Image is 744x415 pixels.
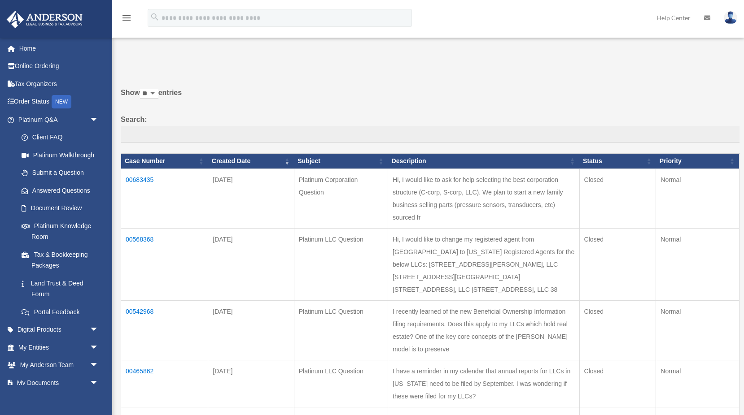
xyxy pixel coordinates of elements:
[121,86,740,108] label: Show entries
[388,229,580,301] td: Hi, I would like to change my registered agent from [GEOGRAPHIC_DATA] to [US_STATE] Registered Ag...
[90,356,108,375] span: arrow_drop_down
[13,199,108,217] a: Document Review
[579,169,656,229] td: Closed
[6,321,112,339] a: Digital Productsarrow_drop_down
[6,338,112,356] a: My Entitiesarrow_drop_down
[13,303,108,321] a: Portal Feedback
[6,93,112,111] a: Order StatusNEW
[208,169,294,229] td: [DATE]
[52,95,71,108] div: NEW
[388,301,580,360] td: I recently learned of the new Beneficial Ownership Information filing requirements. Does this app...
[121,126,740,143] input: Search:
[140,89,158,99] select: Showentries
[656,360,740,407] td: Normal
[6,39,112,57] a: Home
[294,154,388,169] th: Subject: activate to sort column ascending
[208,301,294,360] td: [DATE]
[724,11,737,24] img: User Pic
[294,301,388,360] td: Platinum LLC Question
[656,301,740,360] td: Normal
[388,154,580,169] th: Description: activate to sort column ascending
[6,57,112,75] a: Online Ordering
[121,16,132,23] a: menu
[6,374,112,392] a: My Documentsarrow_drop_down
[579,154,656,169] th: Status: activate to sort column ascending
[13,129,108,147] a: Client FAQ
[6,356,112,374] a: My Anderson Teamarrow_drop_down
[121,13,132,23] i: menu
[90,338,108,357] span: arrow_drop_down
[294,360,388,407] td: Platinum LLC Question
[121,229,208,301] td: 00568368
[13,274,108,303] a: Land Trust & Deed Forum
[13,217,108,246] a: Platinum Knowledge Room
[90,111,108,129] span: arrow_drop_down
[208,229,294,301] td: [DATE]
[121,301,208,360] td: 00542968
[121,154,208,169] th: Case Number: activate to sort column ascending
[121,113,740,143] label: Search:
[13,146,108,164] a: Platinum Walkthrough
[13,164,108,182] a: Submit a Question
[90,374,108,392] span: arrow_drop_down
[579,301,656,360] td: Closed
[13,182,103,199] a: Answered Questions
[656,229,740,301] td: Normal
[6,75,112,93] a: Tax Organizers
[208,154,294,169] th: Created Date: activate to sort column ascending
[579,229,656,301] td: Closed
[208,360,294,407] td: [DATE]
[388,360,580,407] td: I have a reminder in my calendar that annual reports for LLCs in [US_STATE] need to be filed by S...
[656,169,740,229] td: Normal
[4,11,85,28] img: Anderson Advisors Platinum Portal
[388,169,580,229] td: Hi, I would like to ask for help selecting the best corporation structure (C-corp, S-corp, LLC). ...
[6,111,108,129] a: Platinum Q&Aarrow_drop_down
[579,360,656,407] td: Closed
[121,169,208,229] td: 00683435
[656,154,740,169] th: Priority: activate to sort column ascending
[121,360,208,407] td: 00465862
[294,229,388,301] td: Platinum LLC Question
[150,12,160,22] i: search
[294,169,388,229] td: Platinum Corporation Question
[90,321,108,339] span: arrow_drop_down
[13,246,108,274] a: Tax & Bookkeeping Packages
